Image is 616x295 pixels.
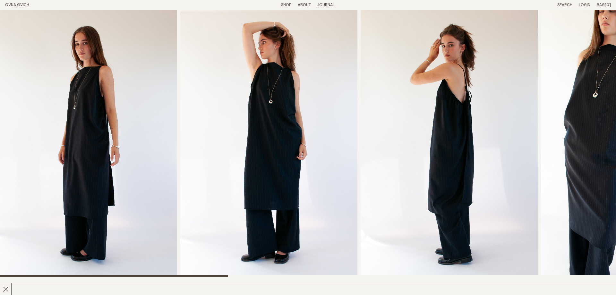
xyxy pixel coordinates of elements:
[361,10,538,277] div: 3 / 8
[180,10,357,277] img: Apron Dress
[281,3,291,7] a: Shop
[579,3,590,7] a: Login
[317,3,335,7] a: Journal
[5,282,153,291] h2: Apron Dress
[5,3,29,7] a: Home
[597,3,605,7] span: Bag
[361,10,538,277] img: Apron Dress
[298,3,311,8] summary: About
[180,10,357,277] div: 2 / 8
[557,3,572,7] a: Search
[605,3,611,7] span: [0]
